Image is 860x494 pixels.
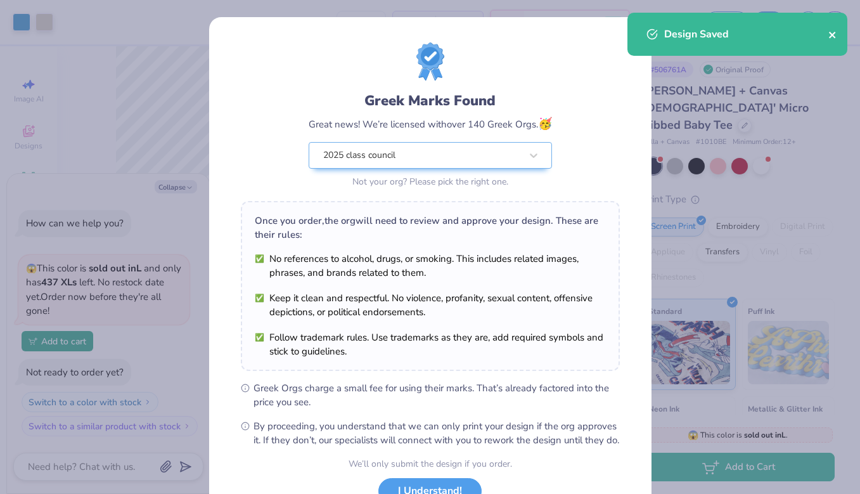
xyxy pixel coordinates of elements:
[255,214,606,242] div: Once you order, the org will need to review and approve your design. These are their rules:
[255,291,606,319] li: Keep it clean and respectful. No violence, profanity, sexual content, offensive depictions, or po...
[309,115,552,133] div: Great news! We’re licensed with over 140 Greek Orgs.
[349,457,512,471] div: We’ll only submit the design if you order.
[538,116,552,131] span: 🥳
[254,419,620,447] span: By proceeding, you understand that we can only print your design if the org approves it. If they ...
[309,175,552,188] div: Not your org? Please pick the right one.
[255,330,606,358] li: Follow trademark rules. Use trademarks as they are, add required symbols and stick to guidelines.
[416,42,444,81] img: license-marks-badge.png
[255,252,606,280] li: No references to alcohol, drugs, or smoking. This includes related images, phrases, and brands re...
[664,27,828,42] div: Design Saved
[309,91,552,111] div: Greek Marks Found
[254,381,620,409] span: Greek Orgs charge a small fee for using their marks. That’s already factored into the price you see.
[828,27,837,42] button: close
